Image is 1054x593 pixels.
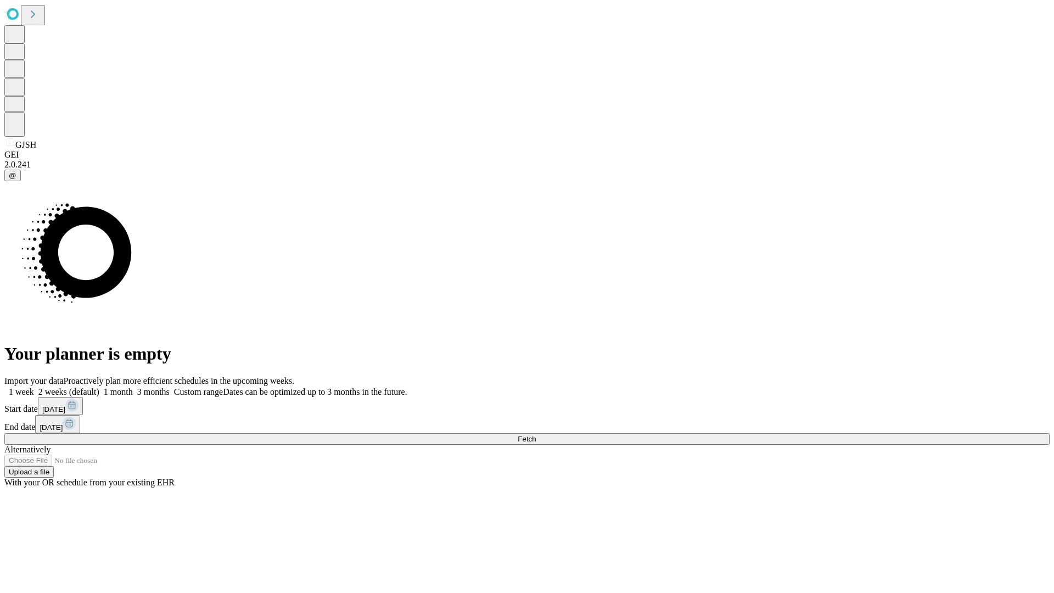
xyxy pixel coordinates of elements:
span: Custom range [174,387,223,396]
span: 2 weeks (default) [38,387,99,396]
span: GJSH [15,140,36,149]
div: 2.0.241 [4,160,1050,170]
span: @ [9,171,16,180]
div: Start date [4,397,1050,415]
button: @ [4,170,21,181]
span: Proactively plan more efficient schedules in the upcoming weeks. [64,376,294,385]
div: End date [4,415,1050,433]
div: GEI [4,150,1050,160]
span: 1 month [104,387,133,396]
span: Alternatively [4,445,51,454]
span: 3 months [137,387,170,396]
span: [DATE] [42,405,65,413]
button: [DATE] [35,415,80,433]
h1: Your planner is empty [4,344,1050,364]
span: Import your data [4,376,64,385]
span: [DATE] [40,423,63,432]
span: Dates can be optimized up to 3 months in the future. [223,387,407,396]
button: Fetch [4,433,1050,445]
span: Fetch [518,435,536,443]
button: [DATE] [38,397,83,415]
span: 1 week [9,387,34,396]
span: With your OR schedule from your existing EHR [4,478,175,487]
button: Upload a file [4,466,54,478]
